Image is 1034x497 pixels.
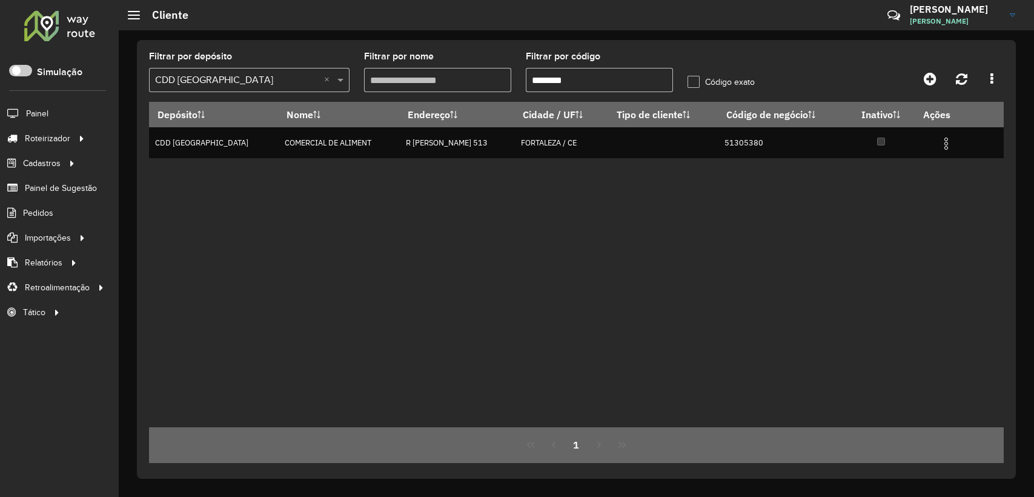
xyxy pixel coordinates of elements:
a: Contato Rápido [881,2,907,28]
span: Cadastros [23,157,61,170]
td: FORTALEZA / CE [515,127,608,158]
th: Depósito [149,102,278,127]
span: Tático [23,306,45,319]
th: Código de negócio [718,102,847,127]
td: CDD [GEOGRAPHIC_DATA] [149,127,278,158]
th: Inativo [847,102,915,127]
th: Ações [915,102,987,127]
span: [PERSON_NAME] [910,16,1001,27]
td: 51305380 [718,127,847,158]
td: COMERCIAL DE ALIMENT [278,127,399,158]
th: Cidade / UF [515,102,608,127]
h3: [PERSON_NAME] [910,4,1001,15]
span: Retroalimentação [25,281,90,294]
th: Tipo de cliente [608,102,718,127]
span: Painel de Sugestão [25,182,97,195]
label: Filtrar por nome [364,49,434,64]
button: 1 [565,433,588,456]
span: Importações [25,232,71,244]
th: Endereço [399,102,514,127]
span: Roteirizador [25,132,70,145]
h2: Cliente [140,8,188,22]
td: R [PERSON_NAME] 513 [399,127,514,158]
label: Filtrar por código [526,49,600,64]
span: Relatórios [25,256,62,269]
span: Clear all [324,73,334,87]
th: Nome [278,102,399,127]
span: Pedidos [23,207,53,219]
label: Código exato [688,76,755,88]
label: Filtrar por depósito [149,49,232,64]
label: Simulação [37,65,82,79]
span: Painel [26,107,48,120]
